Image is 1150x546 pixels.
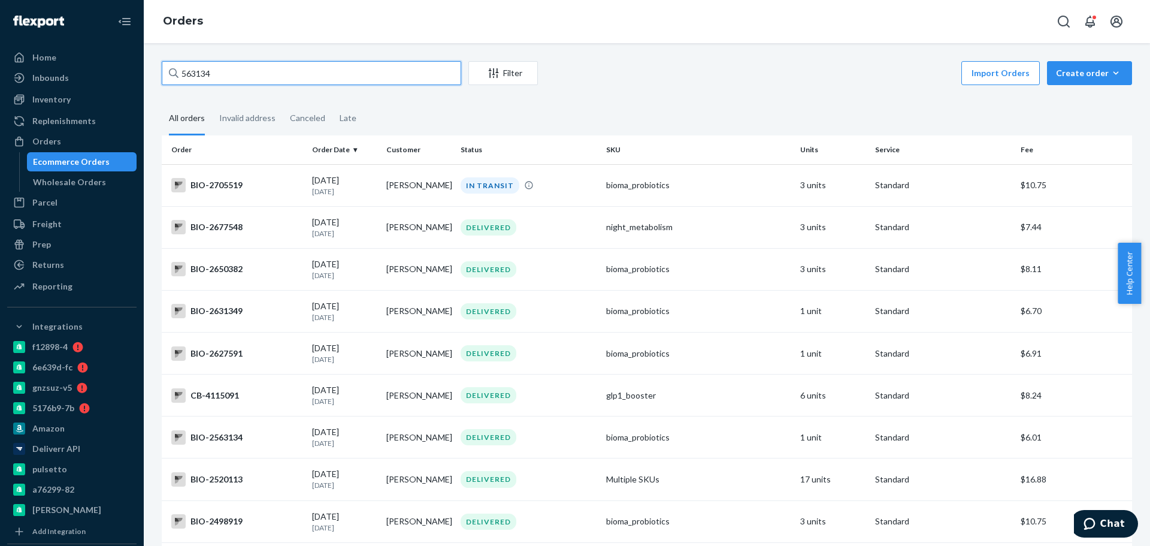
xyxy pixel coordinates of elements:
div: pulsetto [32,463,67,475]
div: Inventory [32,93,71,105]
div: [PERSON_NAME] [32,504,101,516]
p: Standard [875,305,1011,317]
div: DELIVERED [461,514,516,530]
a: Deliverr API [7,439,137,458]
a: Prep [7,235,137,254]
td: $6.01 [1016,417,1132,458]
button: Open Search Box [1052,10,1076,34]
div: BIO-2650382 [171,262,302,276]
div: night_metabolism [606,221,791,233]
div: bioma_probiotics [606,179,791,191]
a: 6e639d-fc [7,358,137,377]
div: gnzsuz-v5 [32,382,72,394]
div: 5176b9-7b [32,402,74,414]
a: f12898-4 [7,337,137,357]
div: DELIVERED [461,471,516,487]
div: Filter [469,67,537,79]
td: 6 units [795,375,870,417]
div: [DATE] [312,384,377,406]
div: BIO-2563134 [171,430,302,445]
div: Home [32,52,56,64]
button: Open notifications [1078,10,1102,34]
div: bioma_probiotics [606,348,791,360]
div: Prep [32,239,51,251]
p: [DATE] [312,396,377,406]
div: DELIVERED [461,345,516,361]
button: Help Center [1118,243,1141,304]
a: Ecommerce Orders [27,152,137,171]
div: bioma_probiotics [606,305,791,317]
p: [DATE] [312,186,377,197]
p: [DATE] [312,228,377,239]
td: 1 unit [795,333,870,375]
p: Standard [875,263,1011,275]
th: Units [795,135,870,164]
p: [DATE] [312,312,377,322]
div: BIO-2677548 [171,220,302,234]
td: Multiple SKUs [601,458,795,500]
div: DELIVERED [461,429,516,445]
td: $6.91 [1016,333,1132,375]
a: pulsetto [7,460,137,479]
th: SKU [601,135,795,164]
div: DELIVERED [461,303,516,319]
td: 17 units [795,458,870,500]
td: $8.11 [1016,248,1132,290]
th: Order Date [307,135,382,164]
p: [DATE] [312,523,377,533]
div: [DATE] [312,468,377,490]
div: bioma_probiotics [606,515,791,527]
div: Create order [1056,67,1123,79]
div: CB-4115091 [171,388,302,403]
div: a76299-82 [32,484,74,496]
th: Service [870,135,1016,164]
p: Standard [875,179,1011,191]
div: Late [340,102,356,134]
p: Standard [875,221,1011,233]
div: Orders [32,135,61,147]
th: Fee [1016,135,1132,164]
iframe: Opens a widget where you can chat to one of our agents [1074,510,1138,540]
a: Replenishments [7,111,137,131]
input: Search orders [162,61,461,85]
a: Wholesale Orders [27,173,137,192]
th: Status [456,135,601,164]
div: DELIVERED [461,261,516,277]
p: Standard [875,432,1011,444]
div: [DATE] [312,216,377,239]
div: Invalid address [219,102,276,134]
div: Canceled [290,102,325,134]
button: Close Navigation [113,10,137,34]
td: $8.24 [1016,375,1132,417]
div: Parcel [32,197,57,209]
div: bioma_probiotics [606,432,791,444]
p: [DATE] [312,480,377,490]
div: Add Integration [32,526,86,536]
button: Filter [468,61,538,85]
p: Standard [875,348,1011,360]
td: $6.70 [1016,290,1132,332]
p: [DATE] [312,270,377,280]
a: Reporting [7,277,137,296]
div: Ecommerce Orders [33,156,110,168]
div: [DATE] [312,174,377,197]
div: BIO-2627591 [171,346,302,361]
div: BIO-2520113 [171,472,302,487]
div: bioma_probiotics [606,263,791,275]
p: Standard [875,473,1011,485]
div: IN TRANSIT [461,177,519,194]
ol: breadcrumbs [153,4,213,39]
td: $16.88 [1016,458,1132,500]
a: Orders [7,132,137,151]
div: [DATE] [312,342,377,364]
td: [PERSON_NAME] [382,290,456,332]
td: [PERSON_NAME] [382,500,456,542]
td: 3 units [795,206,870,248]
div: Replenishments [32,115,96,127]
a: Inventory [7,90,137,109]
button: Integrations [7,317,137,336]
p: Standard [875,390,1011,402]
div: Reporting [32,280,72,292]
div: DELIVERED [461,387,516,403]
